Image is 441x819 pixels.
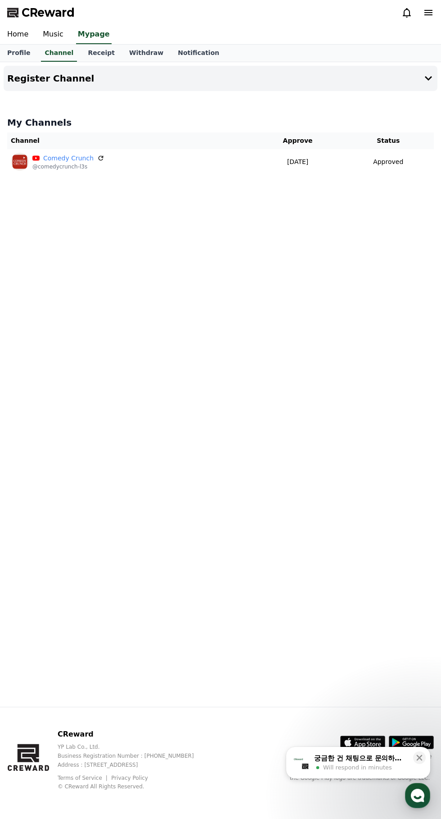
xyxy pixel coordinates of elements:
[41,45,77,62] a: Channel
[11,153,29,171] img: Comedy Crunch
[7,116,434,129] h4: My Channels
[76,25,112,44] a: Mypage
[256,157,339,167] p: [DATE]
[122,45,171,62] a: Withdraw
[342,132,434,149] th: Status
[133,299,155,306] span: Settings
[7,73,94,83] h4: Register Channel
[7,5,75,20] a: CReward
[58,761,208,769] p: Address : [STREET_ADDRESS]
[23,299,39,306] span: Home
[32,163,104,170] p: @comedycrunch-l3s
[111,775,148,781] a: Privacy Policy
[58,743,208,751] p: YP Lab Co., Ltd.
[58,752,208,760] p: Business Registration Number : [PHONE_NUMBER]
[81,45,122,62] a: Receipt
[58,729,208,740] p: CReward
[58,783,208,790] p: © CReward All Rights Reserved.
[7,132,253,149] th: Channel
[116,286,173,308] a: Settings
[58,775,109,781] a: Terms of Service
[253,132,343,149] th: Approve
[373,157,403,167] p: Approved
[36,25,71,44] a: Music
[3,286,59,308] a: Home
[171,45,226,62] a: Notification
[22,5,75,20] span: CReward
[43,154,94,163] a: Comedy Crunch
[75,300,101,307] span: Messages
[59,286,116,308] a: Messages
[4,66,437,91] button: Register Channel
